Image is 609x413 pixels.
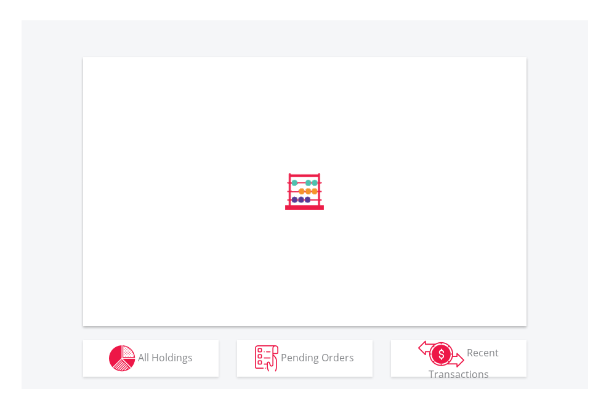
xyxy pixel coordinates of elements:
span: All Holdings [138,350,193,364]
span: Pending Orders [281,350,354,364]
button: Recent Transactions [391,340,526,377]
button: Pending Orders [237,340,373,377]
img: holdings-wht.png [109,345,135,372]
button: All Holdings [83,340,219,377]
img: pending_instructions-wht.png [255,345,278,372]
img: transactions-zar-wht.png [418,340,464,367]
